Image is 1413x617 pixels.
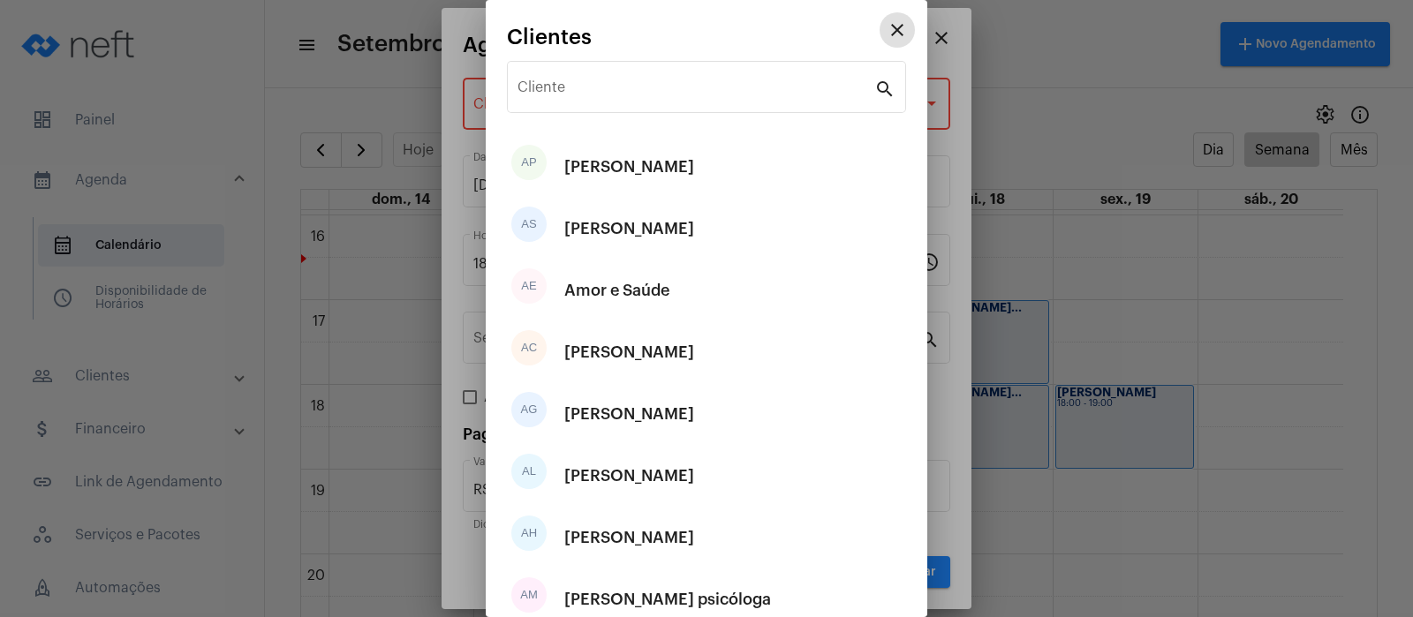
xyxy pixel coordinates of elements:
[564,449,694,502] div: [PERSON_NAME]
[511,330,547,365] div: AC
[564,326,694,379] div: [PERSON_NAME]
[518,83,874,99] input: Pesquisar cliente
[511,454,547,489] div: AL
[511,268,547,304] div: AE
[887,19,908,41] mat-icon: close
[874,78,895,99] mat-icon: search
[511,577,547,613] div: AM
[507,26,592,49] span: Clientes
[511,145,547,180] div: AP
[511,515,547,551] div: AH
[564,388,694,440] div: [PERSON_NAME]
[564,264,669,317] div: Amor e Saúde
[564,202,694,255] div: [PERSON_NAME]
[511,207,547,242] div: AS
[564,511,694,564] div: [PERSON_NAME]
[511,392,547,427] div: AG
[564,140,694,193] div: [PERSON_NAME]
